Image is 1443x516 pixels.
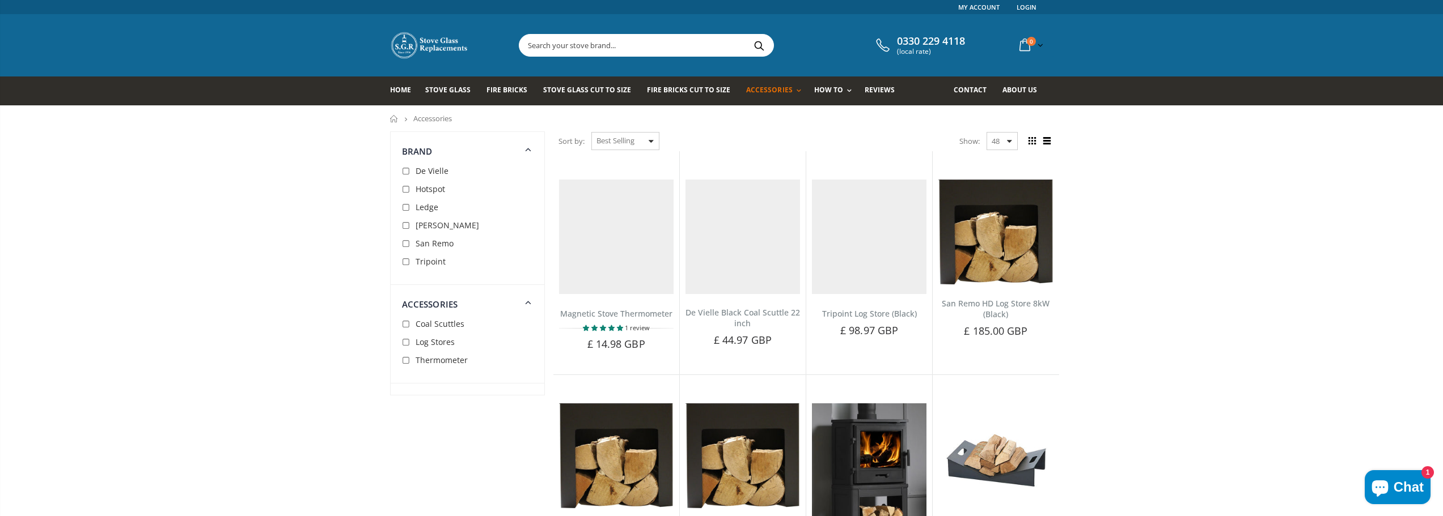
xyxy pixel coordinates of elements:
[425,85,471,95] span: Stove Glass
[1002,85,1037,95] span: About us
[1026,135,1039,147] span: Grid view
[954,76,995,105] a: Contact
[647,76,739,105] a: Fire Bricks Cut To Size
[402,146,433,157] span: Brand
[587,337,645,351] span: £ 14.98 GBP
[416,256,446,267] span: Tripoint
[390,31,469,59] img: Stove Glass Replacement
[559,403,674,509] img: San Remo HD Log Store 6kW (Black)
[1027,37,1036,46] span: 0
[543,76,640,105] a: Stove Glass Cut To Size
[1015,34,1046,56] a: 0
[416,336,455,347] span: Log Stores
[416,184,445,194] span: Hotspot
[625,323,650,332] span: 1 review
[390,85,411,95] span: Home
[897,35,965,48] span: 0330 229 4118
[486,76,536,105] a: Fire Bricks
[543,85,631,95] span: Stove Glass Cut To Size
[714,333,772,347] span: £ 44.97 GBP
[964,324,1027,338] span: £ 185.00 GBP
[865,76,903,105] a: Reviews
[416,238,454,249] span: San Remo
[413,113,452,123] span: Accessories
[1041,135,1053,147] span: List view
[747,35,772,56] button: Search
[746,85,792,95] span: Accessories
[416,318,464,329] span: Coal Scuttles
[519,35,900,56] input: Search your stove brand...
[746,76,806,105] a: Accessories
[425,76,479,105] a: Stove Glass
[558,131,585,151] span: Sort by:
[897,48,965,56] span: (local rate)
[873,35,965,56] a: 0330 229 4118 (local rate)
[416,202,438,212] span: Ledge
[814,76,857,105] a: How To
[822,308,917,319] a: Tripoint Log Store (Black)
[840,323,898,337] span: £ 98.97 GBP
[814,85,843,95] span: How To
[402,298,458,310] span: Accessories
[416,165,448,176] span: De Vielle
[942,298,1050,319] a: San Remo HD Log Store 8kW (Black)
[390,76,420,105] a: Home
[390,115,399,122] a: Home
[416,220,479,231] span: [PERSON_NAME]
[583,323,625,332] span: 5.00 stars
[938,180,1053,285] img: San Remo HD Log Store 8kW (Black)
[560,308,672,319] a: Magnetic Stove Thermometer
[416,355,468,365] span: Thermometer
[647,85,730,95] span: Fire Bricks Cut To Size
[954,85,987,95] span: Contact
[685,403,800,509] img: San Remo HD Log Store 4kW (Black)
[685,307,800,329] a: De Vielle Black Coal Scuttle 22 inch
[486,85,527,95] span: Fire Bricks
[1361,470,1434,507] inbox-online-store-chat: Shopify online store chat
[865,85,895,95] span: Reviews
[1002,76,1046,105] a: About us
[959,132,980,150] span: Show:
